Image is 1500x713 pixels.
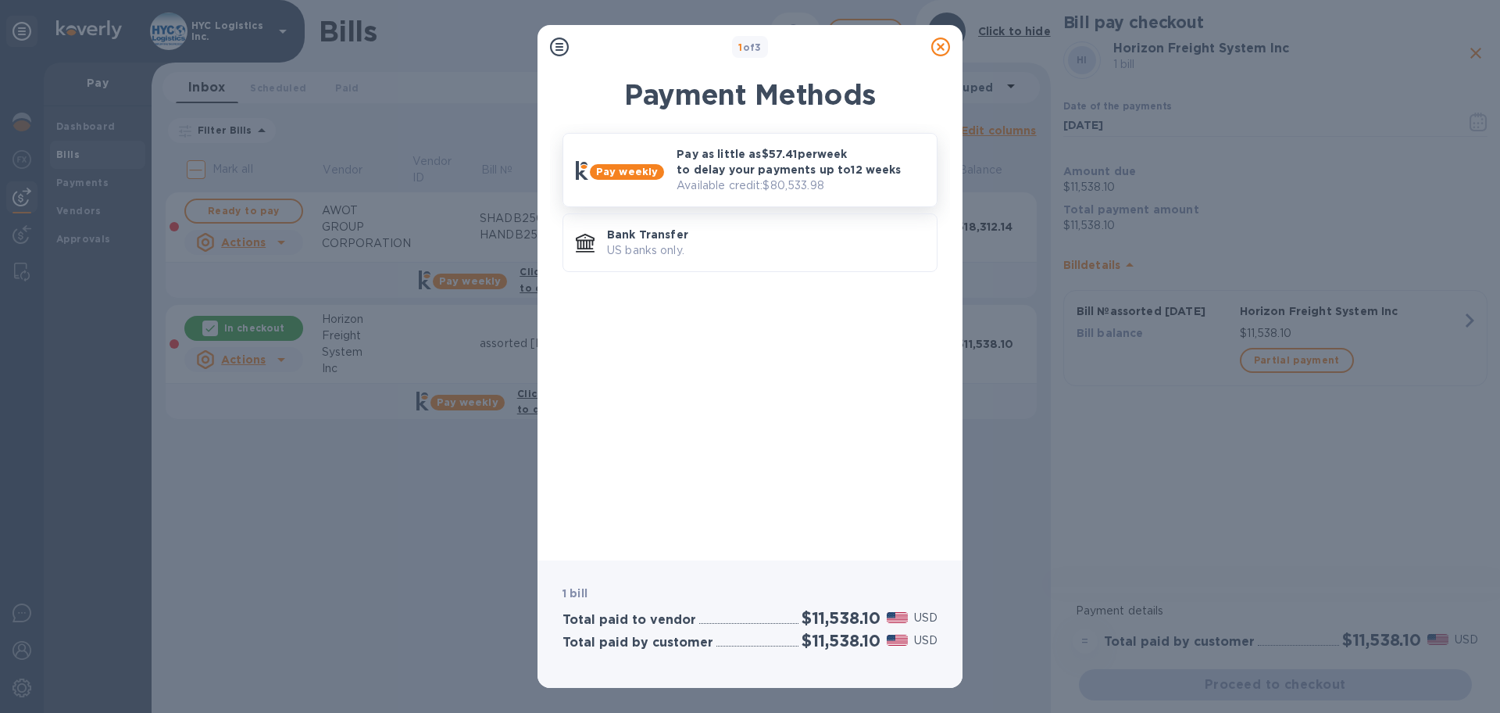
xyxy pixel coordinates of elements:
[802,608,880,628] h2: $11,538.10
[738,41,762,53] b: of 3
[607,242,924,259] p: US banks only.
[677,177,924,194] p: Available credit: $80,533.98
[887,612,908,623] img: USD
[677,146,924,177] p: Pay as little as $57.41 per week to delay your payments up to 12 weeks
[738,41,742,53] span: 1
[914,610,937,626] p: USD
[802,631,880,650] h2: $11,538.10
[887,635,908,646] img: USD
[914,632,937,649] p: USD
[607,227,924,242] p: Bank Transfer
[562,636,713,650] h3: Total paid by customer
[562,613,696,628] h3: Total paid to vendor
[596,166,658,177] b: Pay weekly
[562,587,587,600] b: 1 bill
[562,78,937,111] h1: Payment Methods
